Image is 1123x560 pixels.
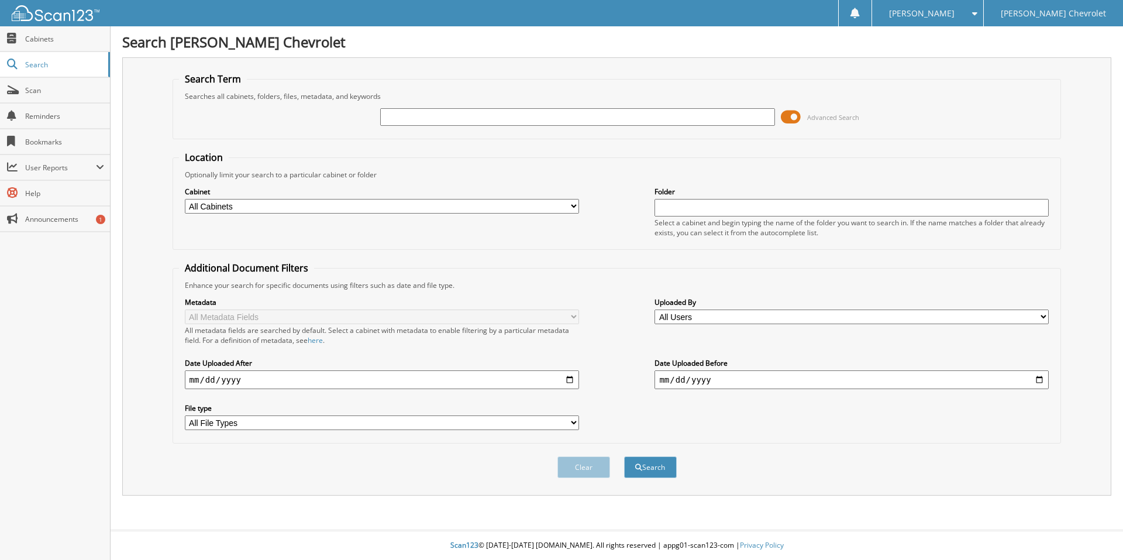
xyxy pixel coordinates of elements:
[185,325,579,345] div: All metadata fields are searched by default. Select a cabinet with metadata to enable filtering b...
[654,297,1049,307] label: Uploaded By
[185,403,579,413] label: File type
[179,151,229,164] legend: Location
[179,170,1055,180] div: Optionally limit your search to a particular cabinet or folder
[889,10,955,17] span: [PERSON_NAME]
[624,456,677,478] button: Search
[25,60,102,70] span: Search
[654,370,1049,389] input: end
[557,456,610,478] button: Clear
[1001,10,1106,17] span: [PERSON_NAME] Chevrolet
[807,113,859,122] span: Advanced Search
[122,32,1111,51] h1: Search [PERSON_NAME] Chevrolet
[179,73,247,85] legend: Search Term
[185,187,579,197] label: Cabinet
[308,335,323,345] a: here
[450,540,478,550] span: Scan123
[25,137,104,147] span: Bookmarks
[654,187,1049,197] label: Folder
[96,215,105,224] div: 1
[179,280,1055,290] div: Enhance your search for specific documents using filters such as date and file type.
[654,218,1049,238] div: Select a cabinet and begin typing the name of the folder you want to search in. If the name match...
[185,358,579,368] label: Date Uploaded After
[111,531,1123,560] div: © [DATE]-[DATE] [DOMAIN_NAME]. All rights reserved | appg01-scan123-com |
[25,85,104,95] span: Scan
[740,540,784,550] a: Privacy Policy
[179,262,314,274] legend: Additional Document Filters
[185,297,579,307] label: Metadata
[25,188,104,198] span: Help
[654,358,1049,368] label: Date Uploaded Before
[25,163,96,173] span: User Reports
[25,214,104,224] span: Announcements
[185,370,579,389] input: start
[12,5,99,21] img: scan123-logo-white.svg
[179,91,1055,101] div: Searches all cabinets, folders, files, metadata, and keywords
[25,34,104,44] span: Cabinets
[25,111,104,121] span: Reminders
